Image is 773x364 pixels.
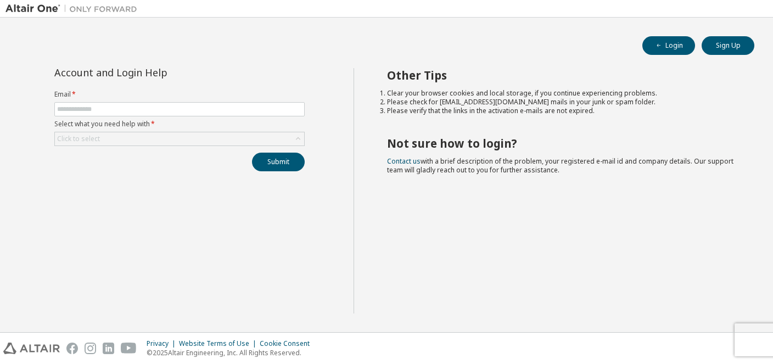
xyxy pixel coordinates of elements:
[66,343,78,354] img: facebook.svg
[387,156,421,166] a: Contact us
[252,153,305,171] button: Submit
[147,339,179,348] div: Privacy
[57,135,100,143] div: Click to select
[387,89,735,98] li: Clear your browser cookies and local storage, if you continue experiencing problems.
[387,136,735,150] h2: Not sure how to login?
[54,120,305,128] label: Select what you need help with
[147,348,316,357] p: © 2025 Altair Engineering, Inc. All Rights Reserved.
[387,98,735,107] li: Please check for [EMAIL_ADDRESS][DOMAIN_NAME] mails in your junk or spam folder.
[85,343,96,354] img: instagram.svg
[387,68,735,82] h2: Other Tips
[179,339,260,348] div: Website Terms of Use
[387,156,733,175] span: with a brief description of the problem, your registered e-mail id and company details. Our suppo...
[702,36,754,55] button: Sign Up
[387,107,735,115] li: Please verify that the links in the activation e-mails are not expired.
[103,343,114,354] img: linkedin.svg
[260,339,316,348] div: Cookie Consent
[121,343,137,354] img: youtube.svg
[54,68,255,77] div: Account and Login Help
[55,132,304,145] div: Click to select
[642,36,695,55] button: Login
[5,3,143,14] img: Altair One
[54,90,305,99] label: Email
[3,343,60,354] img: altair_logo.svg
